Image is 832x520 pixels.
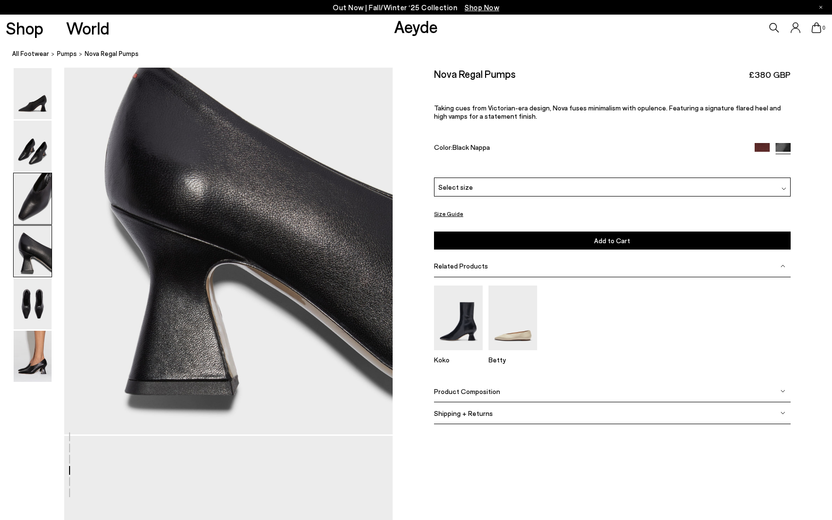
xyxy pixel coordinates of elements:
div: Color: [434,143,743,154]
a: World [66,19,109,36]
img: svg%3E [781,186,786,191]
img: svg%3E [780,264,785,269]
img: svg%3E [780,389,785,394]
span: Related Products [434,262,488,270]
span: Navigate to /collections/new-in [465,3,499,12]
button: Add to Cart [434,232,790,250]
span: Nova Regal Pumps [85,49,139,59]
p: Out Now | Fall/Winter ‘25 Collection [333,1,499,14]
img: svg%3E [780,411,785,415]
a: 0 [812,22,821,33]
h2: Nova Regal Pumps [434,68,516,80]
span: pumps [57,50,77,57]
span: 0 [821,25,826,31]
nav: breadcrumb [12,41,832,68]
a: Betty Square-Toe Ballet Flats Betty [488,343,537,364]
a: pumps [57,49,77,59]
span: Select size [438,182,473,192]
span: Black Nappa [452,143,490,151]
img: Nova Regal Pumps - Image 3 [14,173,52,224]
button: Size Guide [434,208,463,220]
img: Koko Regal Heel Boots [434,286,483,350]
a: Aeyde [394,16,438,36]
span: Add to Cart [594,236,630,245]
span: Shipping + Returns [434,409,493,417]
span: Product Composition [434,387,500,395]
p: Betty [488,356,537,364]
img: Betty Square-Toe Ballet Flats [488,286,537,350]
img: Nova Regal Pumps - Image 5 [14,278,52,329]
a: All Footwear [12,49,49,59]
img: Nova Regal Pumps - Image 4 [14,226,52,277]
p: Koko [434,356,483,364]
a: Koko Regal Heel Boots Koko [434,343,483,364]
span: £380 GBP [749,69,791,81]
img: Nova Regal Pumps - Image 1 [14,68,52,119]
p: Taking cues from Victorian-era design, Nova fuses minimalism with opulence. Featuring a signature... [434,104,790,120]
img: Nova Regal Pumps - Image 6 [14,331,52,382]
a: Shop [6,19,43,36]
img: Nova Regal Pumps - Image 2 [14,121,52,172]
